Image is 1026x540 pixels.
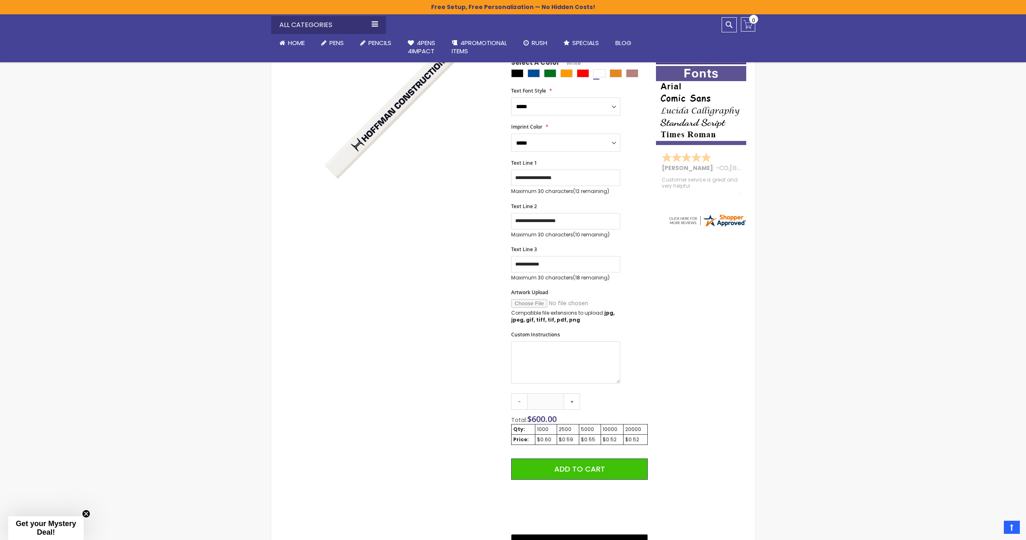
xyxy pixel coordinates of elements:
div: Black [511,69,523,77]
div: 5000 [581,426,599,433]
div: Green [544,69,556,77]
span: Select A Color [511,58,560,69]
a: Home [271,34,313,52]
img: font-personalization-examples [656,66,746,145]
a: + [564,393,580,410]
span: (10 remaining) [573,231,610,238]
button: Add to Cart [511,458,647,480]
div: 2500 [559,426,577,433]
span: [GEOGRAPHIC_DATA] [730,164,790,172]
span: $ [527,413,557,424]
span: (18 remaining) [573,274,610,281]
a: Specials [555,34,607,52]
a: 4pens.com certificate URL [668,222,747,229]
span: CO [719,164,729,172]
a: - [511,393,528,410]
span: 4PROMOTIONAL ITEMS [452,39,507,55]
div: All Categories [271,16,386,34]
div: Get your Mystery Deal!Close teaser [8,516,84,540]
span: Text Line 3 [511,246,537,253]
span: - , [716,164,790,172]
span: Text Font Style [511,87,546,94]
a: Pens [313,34,352,52]
span: Home [288,39,305,47]
span: Imprint Color [511,123,542,130]
div: Red [577,69,589,77]
div: 10000 [603,426,622,433]
div: $0.52 [625,436,646,443]
div: Natural [626,69,638,77]
a: 0 [741,17,755,32]
p: Maximum 30 characters [511,188,620,195]
iframe: Google Customer Reviews [958,518,1026,540]
span: Text Line 1 [511,159,537,166]
span: Get your Mystery Deal! [16,520,76,536]
span: 600.00 [532,413,557,424]
span: Add to Cart [554,464,605,474]
div: School Bus Yellow [610,69,622,77]
div: 1000 [537,426,555,433]
p: Maximum 30 characters [511,231,620,238]
div: Orange [560,69,573,77]
span: [PERSON_NAME] [662,164,716,172]
div: Customer service is great and very helpful [662,177,741,195]
div: 20000 [625,426,646,433]
span: 0 [752,16,755,24]
span: Total: [511,416,527,424]
span: (12 remaining) [573,188,609,195]
span: White [560,59,580,66]
iframe: PayPal [511,486,647,529]
div: Dark Blue [528,69,540,77]
a: 4Pens4impact [400,34,443,61]
img: 4pens.com widget logo [668,213,747,228]
span: Blog [615,39,631,47]
span: Pencils [368,39,391,47]
span: Rush [532,39,547,47]
div: White [593,69,606,77]
span: Specials [572,39,599,47]
a: 4PROMOTIONALITEMS [443,34,515,61]
strong: Qty: [513,426,525,433]
strong: Price: [513,436,529,443]
span: Pens [329,39,344,47]
p: Maximum 30 characters [511,275,620,281]
span: 4Pens 4impact [408,39,435,55]
strong: jpg, jpeg, gif, tiff, tif, pdf, png [511,309,615,323]
div: $0.52 [603,436,622,443]
a: Rush [515,34,555,52]
a: Pencils [352,34,400,52]
p: Compatible file extensions to upload: [511,310,620,323]
span: Custom Instructions [511,331,560,338]
a: Blog [607,34,640,52]
div: $0.55 [581,436,599,443]
span: Text Line 2 [511,203,537,210]
button: Close teaser [82,510,90,518]
div: $0.59 [559,436,577,443]
span: Artwork Upload [511,289,548,296]
div: $0.60 [537,436,555,443]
